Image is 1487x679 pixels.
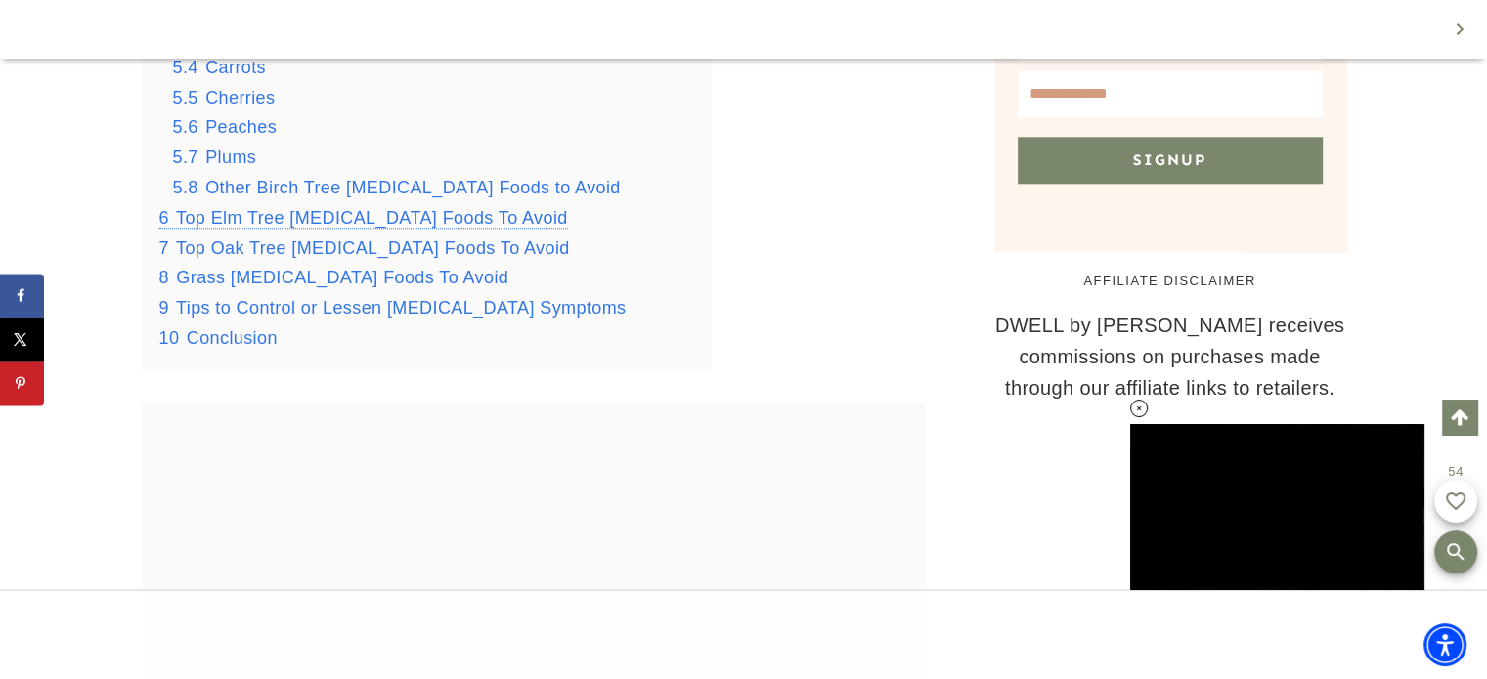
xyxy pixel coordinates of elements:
div: Accessibility Menu [1423,623,1466,666]
span: Top Oak Tree [MEDICAL_DATA] Foods To Avoid [176,238,570,258]
span: 5.6 [173,117,198,137]
a: 5.7 Plums [173,148,257,167]
span: 8 [159,268,169,287]
a: 5.5 Cherries [173,88,276,107]
h5: AFFILIATE DISCLAIMER [994,272,1346,291]
span: Carrots [205,58,266,77]
a: 9 Tips to Control or Lessen [MEDICAL_DATA] Symptoms [159,298,627,318]
span: 6 [159,208,169,228]
a: 8 Grass [MEDICAL_DATA] Foods To Avoid [159,268,509,287]
a: 6 Top Elm Tree [MEDICAL_DATA] Foods To Avoid [159,208,568,229]
span: Conclusion [187,328,278,348]
iframe: Advertisement [588,611,900,659]
a: 10 Conclusion [159,328,278,348]
span: Top Elm Tree [MEDICAL_DATA] Foods To Avoid [176,208,568,228]
button: Signup [1018,137,1323,184]
a: 5.6 Peaches [173,117,278,137]
a: 7 Top Oak Tree [MEDICAL_DATA] Foods To Avoid [159,238,570,258]
span: 10 [159,328,180,348]
span: Other Birch Tree [MEDICAL_DATA] Foods to Avoid [205,178,621,197]
span: 5.7 [173,148,198,167]
span: Peaches [205,117,277,137]
span: 7 [159,238,169,258]
iframe: Advertisement [1014,423,1327,472]
a: Scroll to top [1442,400,1477,435]
span: 5.8 [173,178,198,197]
a: 5.8 Other Birch Tree [MEDICAL_DATA] Foods to Avoid [173,178,621,197]
p: DWELL by [PERSON_NAME] receives commissions on purchases made through our affiliate links to reta... [994,310,1346,403]
span: 9 [159,298,169,318]
iframe: Advertisement [142,402,470,675]
span: Plums [205,148,256,167]
span: 5.5 [173,88,198,107]
span: 5.4 [173,58,198,77]
span: Tips to Control or Lessen [MEDICAL_DATA] Symptoms [176,298,626,318]
a: 5.4 Carrots [173,58,266,77]
span: Cherries [205,88,275,107]
span: Grass [MEDICAL_DATA] Foods To Avoid [176,268,508,287]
